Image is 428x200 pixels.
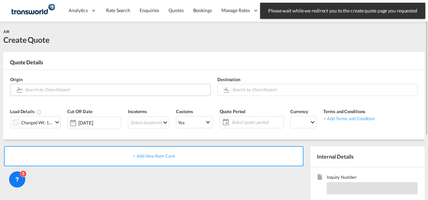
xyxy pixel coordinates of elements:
span: Customs [176,109,193,114]
span: Destination [217,77,240,82]
div: + Add Terms and Condition [323,115,375,122]
span: + Add New Rate Card [133,153,174,159]
div: Yes [178,120,185,125]
md-select: Select Incoterms [128,116,169,129]
span: Quote Period [220,109,245,114]
div: Create Quote [3,34,49,45]
span: Enquiries [140,7,159,13]
div: Internal Details [310,146,425,167]
span: Rate Search [106,7,130,13]
div: Charged Wt: 1.00 KG [21,118,53,127]
div: Quote Details [3,59,425,69]
md-select: Select Customs: Yes [176,116,213,128]
input: Select [78,120,121,126]
span: Manage Rates [221,7,250,14]
span: Select quote period [231,119,282,125]
span: AIR [3,29,9,34]
input: Search by Door/Airport [25,84,207,96]
md-icon: icon-calendar [220,118,228,126]
md-icon: Chargeable Weight [36,109,42,115]
span: Origin [10,77,22,82]
span: Analytics [69,7,88,14]
span: Select quote period [230,118,283,127]
span: Load Details [10,109,42,114]
span: Currency [290,109,308,114]
img: f753ae806dec11f0841701cdfdf085c0.png [10,3,56,18]
span: - [330,186,331,191]
div: Charged Wt: 1.00 KGicon-chevron-down [10,116,61,128]
span: Incoterms [128,109,147,114]
md-select: Select Currency [290,116,317,128]
span: Bookings [193,7,212,13]
input: Search by Door/Airport [232,84,414,96]
span: Quotes [169,7,183,13]
md-icon: icon-chevron-down [53,118,61,126]
span: Inquiry Number [327,174,418,182]
span: Terms and Conditions [323,109,365,114]
span: Please wait while we redirect you to the create quote page you requested [266,7,419,14]
div: + Add New Rate Card [4,146,304,166]
span: Cut Off Date [67,109,93,114]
